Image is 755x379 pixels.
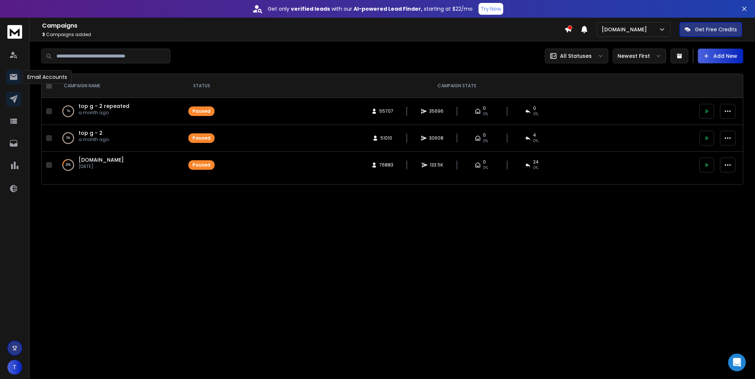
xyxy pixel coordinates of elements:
span: 55707 [379,108,393,114]
button: T [7,360,22,375]
h1: Campaigns [42,21,564,30]
p: Get only with our starting at $22/mo [268,5,473,13]
button: Try Now [479,3,503,15]
span: 0% [483,111,488,117]
span: 4 [533,132,536,138]
span: 0 % [533,138,538,144]
span: 0% [483,138,488,144]
p: Try Now [481,5,501,13]
td: 0%top g - 2a month ago [55,125,184,152]
p: [DOMAIN_NAME] [602,26,650,33]
p: 20 % [66,161,71,169]
span: 30608 [429,135,443,141]
span: 24 [533,159,539,165]
div: Paused [192,108,211,114]
button: Add New [698,49,743,63]
p: 0 % [66,134,70,142]
span: 3 [42,31,45,38]
span: 133.5K [430,162,443,168]
p: a month ago [79,137,109,143]
span: 0 % [533,165,538,171]
a: top g - 2 repeated [79,102,129,110]
span: 76883 [379,162,393,168]
span: 0% [483,165,488,171]
th: CAMPAIGN STATS [219,74,695,98]
p: All Statuses [560,52,592,60]
strong: verified leads [291,5,330,13]
span: 0 [483,105,486,111]
div: Email Accounts [22,70,72,84]
th: STATUS [184,74,219,98]
span: 51010 [380,135,392,141]
a: [DOMAIN_NAME] [79,156,124,164]
p: Campaigns added [42,32,564,38]
div: Paused [192,162,211,168]
span: 0 [483,132,486,138]
p: a month ago [79,110,129,116]
strong: AI-powered Lead Finder, [354,5,422,13]
a: top g - 2 [79,129,102,137]
div: Paused [192,135,211,141]
button: Get Free Credits [679,22,742,37]
p: [DATE] [79,164,124,169]
img: logo [7,25,22,39]
p: 1 % [67,108,70,115]
td: 20%[DOMAIN_NAME][DATE] [55,152,184,179]
th: CAMPAIGN NAME [55,74,184,98]
span: 0 [533,105,536,111]
p: Get Free Credits [695,26,737,33]
td: 1%top g - 2 repeateda month ago [55,98,184,125]
span: 35696 [429,108,443,114]
span: 0 % [533,111,538,117]
button: Newest First [613,49,666,63]
span: 0 [483,159,486,165]
div: Open Intercom Messenger [728,354,746,371]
